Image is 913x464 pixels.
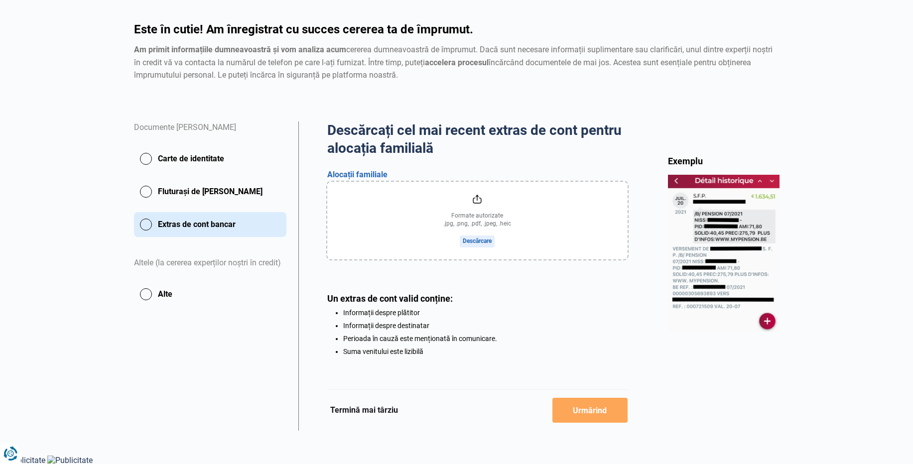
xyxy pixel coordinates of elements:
[134,122,236,132] font: Documente [PERSON_NAME]
[346,45,476,54] font: cererea dumneavoastră de împrumut
[327,293,453,304] font: Un extras de cont valid conține:
[343,335,497,343] font: Perioada în cauză este menționată în comunicare.
[134,258,281,267] font: Altele (la cererea experților noștri în credit)
[330,405,398,415] font: Termină mai târziu
[668,156,703,166] font: Exemplu
[343,309,420,317] font: Informații despre plătitor
[158,289,172,299] font: Alte
[327,170,388,179] font: Alocații familiale
[343,348,423,355] font: Suma venitului este lizibilă
[134,179,286,204] button: Fluturași de [PERSON_NAME]
[425,58,489,67] font: accelera procesul
[158,187,262,196] font: Fluturași de [PERSON_NAME]
[327,122,622,156] font: Descărcați cel mai recent extras de cont pentru alocația familială
[158,154,224,163] font: Carte de identitate
[573,406,607,415] font: Urmărind
[134,22,473,36] font: Este în cutie! Am înregistrat cu succes cererea ta de împrumut.
[134,212,286,237] button: Extras de cont bancar
[158,220,236,229] font: Extras de cont bancar
[134,45,773,67] font: . Dacă sunt necesare informații suplimentare sau clarificări, unul dintre experții noștri în cred...
[134,45,346,54] font: Am primit informațiile dumneavoastră și vom analiza acum
[134,146,286,171] button: Carte de identitate
[668,175,780,332] img: extras de cont bancar
[134,282,286,307] button: Alte
[552,398,628,423] button: Urmărind
[343,322,429,330] font: Informații despre destinatar
[327,404,401,417] button: Termină mai târziu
